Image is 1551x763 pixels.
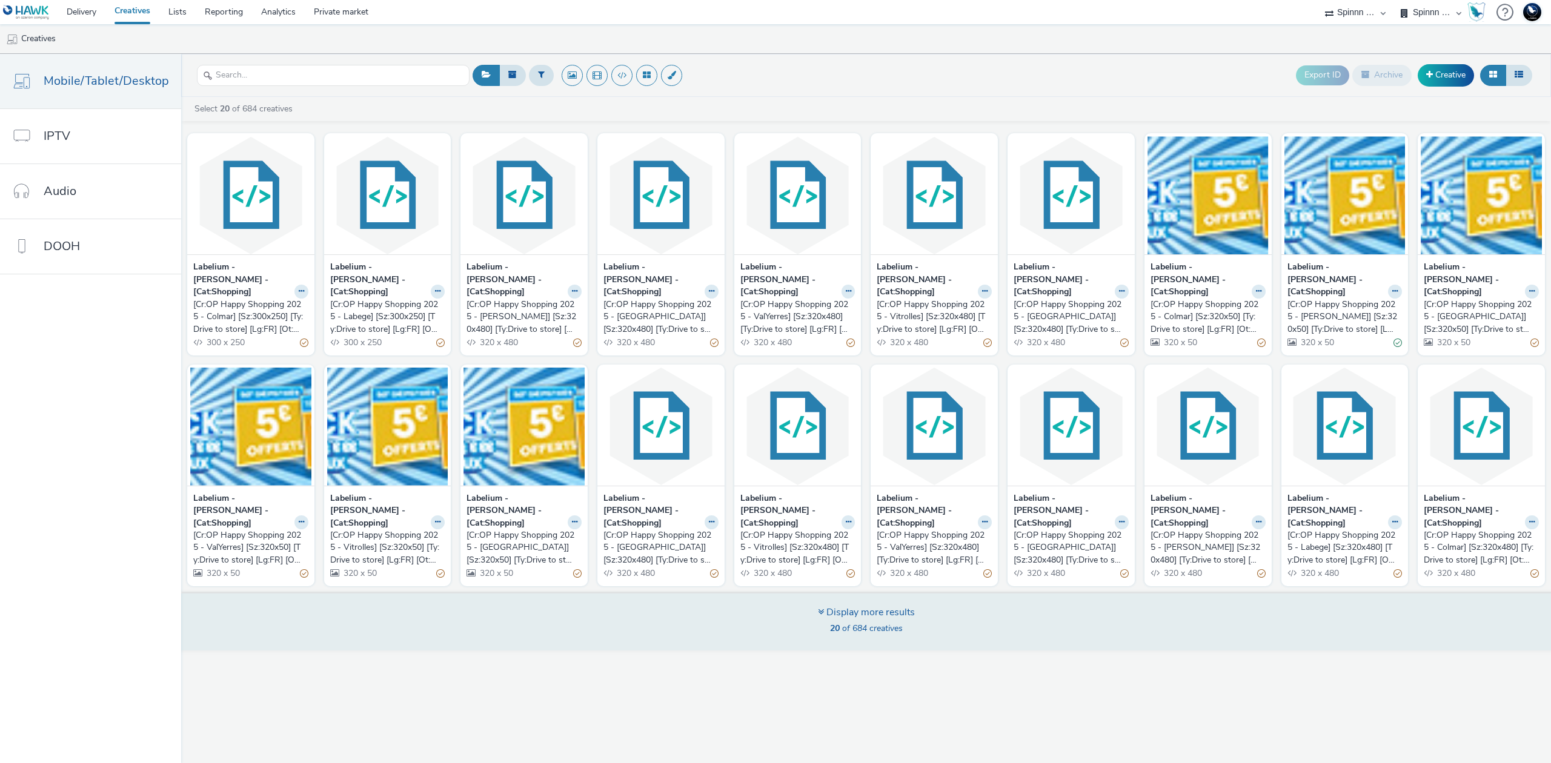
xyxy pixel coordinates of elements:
[467,529,582,566] a: [Cr:OP Happy Shopping 2025 - [GEOGRAPHIC_DATA]] [Sz:320x50] [Ty:Drive to store] [Lg:FR] [Ot:V1]
[193,299,308,335] a: [Cr:OP Happy Shopping 2025 - Colmar] [Sz:300x250] [Ty:Drive to store] [Lg:FR] [Ot:V2]
[193,529,304,566] div: [Cr:OP Happy Shopping 2025 - ValYerres] [Sz:320x50] [Ty:Drive to store] [Lg:FR] [Ot:V1]
[327,368,448,486] img: [Cr:OP Happy Shopping 2025 - Vitrolles] [Sz:320x50] [Ty:Drive to store] [Lg:FR] [Ot:V1] visual
[463,368,585,486] img: [Cr:OP Happy Shopping 2025 - Wittenheim] [Sz:320x50] [Ty:Drive to store] [Lg:FR] [Ot:V1] visual
[1014,529,1129,566] a: [Cr:OP Happy Shopping 2025 - [GEOGRAPHIC_DATA]] [Sz:320x480] [Ty:Drive to store] [Lg:FR] [Ot:V2]
[1393,337,1402,349] div: Valid
[220,103,230,114] strong: 20
[1026,567,1065,579] span: 320 x 480
[436,567,445,580] div: Partially valid
[1530,337,1539,349] div: Partially valid
[44,127,70,145] span: IPTV
[479,337,518,348] span: 320 x 480
[1151,299,1261,335] div: [Cr:OP Happy Shopping 2025 - Colmar] [Sz:320x50] [Ty:Drive to store] [Lg:FR] [Ot:V2]
[1421,136,1542,254] img: [Cr:OP Happy Shopping 2025 - Strasbourg] [Sz:320x50] [Ty:Drive to store] [Lg:FR] [Ot:V1] visual
[1480,65,1506,85] button: Grid
[740,299,855,335] a: [Cr:OP Happy Shopping 2025 - ValYerres] [Sz:320x480] [Ty:Drive to store] [Lg:FR] [Ot:V2] (copy)
[877,492,975,529] strong: Labelium - [PERSON_NAME] - [Cat:Shopping]
[830,623,840,634] strong: 20
[874,368,995,486] img: [Cr:OP Happy Shopping 2025 - ValYerres] [Sz:320x480] [Ty:Drive to store] [Lg:FR] [Ot:V2] visual
[877,299,992,335] a: [Cr:OP Happy Shopping 2025 - Vitrolles] [Sz:320x480] [Ty:Drive to store] [Lg:FR] [Ot:V2] (copy)
[327,136,448,254] img: [Cr:OP Happy Shopping 2025 - Labege] [Sz:300x250] [Ty:Drive to store] [Lg:FR] [Ot:V2] visual
[1424,299,1534,335] div: [Cr:OP Happy Shopping 2025 - [GEOGRAPHIC_DATA]] [Sz:320x50] [Ty:Drive to store] [Lg:FR] [Ot:V1]
[1011,368,1132,486] img: [Cr:OP Happy Shopping 2025 - Strasbourg] [Sz:320x480] [Ty:Drive to store] [Lg:FR] [Ot:V2] visual
[197,65,470,86] input: Search...
[300,337,308,349] div: Partially valid
[3,5,50,20] img: undefined Logo
[1257,337,1266,349] div: Partially valid
[1523,3,1541,21] img: Support Hawk
[330,529,445,566] a: [Cr:OP Happy Shopping 2025 - Vitrolles] [Sz:320x50] [Ty:Drive to store] [Lg:FR] [Ot:V1]
[1424,492,1522,529] strong: Labelium - [PERSON_NAME] - [Cat:Shopping]
[467,529,577,566] div: [Cr:OP Happy Shopping 2025 - [GEOGRAPHIC_DATA]] [Sz:320x50] [Ty:Drive to store] [Lg:FR] [Ot:V1]
[1163,337,1197,348] span: 320 x 50
[1014,299,1124,335] div: [Cr:OP Happy Shopping 2025 - [GEOGRAPHIC_DATA]] [Sz:320x480] [Ty:Drive to store] [Lg:FR] [Ot:V2] ...
[710,567,719,580] div: Partially valid
[1147,368,1269,486] img: [Cr:OP Happy Shopping 2025 - Nancy] [Sz:320x480] [Ty:Drive to store] [Lg:FR] [Ot:V2] visual
[342,567,377,579] span: 320 x 50
[877,261,975,298] strong: Labelium - [PERSON_NAME] - [Cat:Shopping]
[1436,567,1475,579] span: 320 x 480
[1014,492,1112,529] strong: Labelium - [PERSON_NAME] - [Cat:Shopping]
[889,567,928,579] span: 320 x 480
[1120,567,1129,580] div: Partially valid
[1424,529,1534,566] div: [Cr:OP Happy Shopping 2025 - Colmar] [Sz:320x480] [Ty:Drive to store] [Lg:FR] [Ot:V2]
[1287,299,1403,335] a: [Cr:OP Happy Shopping 2025 - [PERSON_NAME]] [Sz:320x50] [Ty:Drive to store] [Lg:FR] [Ot:V1]
[874,136,995,254] img: [Cr:OP Happy Shopping 2025 - Vitrolles] [Sz:320x480] [Ty:Drive to store] [Lg:FR] [Ot:V2] (copy) v...
[193,103,297,114] a: Select of 684 creatives
[1287,299,1398,335] div: [Cr:OP Happy Shopping 2025 - [PERSON_NAME]] [Sz:320x50] [Ty:Drive to store] [Lg:FR] [Ot:V1]
[436,337,445,349] div: Partially valid
[710,337,719,349] div: Partially valid
[616,567,655,579] span: 320 x 480
[467,299,577,335] div: [Cr:OP Happy Shopping 2025 - [PERSON_NAME]] [Sz:320x480] [Ty:Drive to store] [Lg:FR] [Ot:V2] (copy)
[1287,261,1386,298] strong: Labelium - [PERSON_NAME] - [Cat:Shopping]
[616,337,655,348] span: 320 x 480
[877,529,987,566] div: [Cr:OP Happy Shopping 2025 - ValYerres] [Sz:320x480] [Ty:Drive to store] [Lg:FR] [Ot:V2]
[1287,529,1403,566] a: [Cr:OP Happy Shopping 2025 - Labege] [Sz:320x480] [Ty:Drive to store] [Lg:FR] [Ot:V2]
[1151,299,1266,335] a: [Cr:OP Happy Shopping 2025 - Colmar] [Sz:320x50] [Ty:Drive to store] [Lg:FR] [Ot:V2]
[1151,529,1261,566] div: [Cr:OP Happy Shopping 2025 - [PERSON_NAME]] [Sz:320x480] [Ty:Drive to store] [Lg:FR] [Ot:V2]
[1287,529,1398,566] div: [Cr:OP Happy Shopping 2025 - Labege] [Sz:320x480] [Ty:Drive to store] [Lg:FR] [Ot:V2]
[1120,337,1129,349] div: Partially valid
[1424,299,1539,335] a: [Cr:OP Happy Shopping 2025 - [GEOGRAPHIC_DATA]] [Sz:320x50] [Ty:Drive to store] [Lg:FR] [Ot:V1]
[603,529,714,566] div: [Cr:OP Happy Shopping 2025 - [GEOGRAPHIC_DATA]] [Sz:320x480] [Ty:Drive to store] [Lg:FR] [Ot:V2]
[479,567,513,579] span: 320 x 50
[1284,136,1406,254] img: [Cr:OP Happy Shopping 2025 - Nancy] [Sz:320x50] [Ty:Drive to store] [Lg:FR] [Ot:V1] visual
[877,529,992,566] a: [Cr:OP Happy Shopping 2025 - ValYerres] [Sz:320x480] [Ty:Drive to store] [Lg:FR] [Ot:V2]
[330,299,440,335] div: [Cr:OP Happy Shopping 2025 - Labege] [Sz:300x250] [Ty:Drive to store] [Lg:FR] [Ot:V2]
[573,567,582,580] div: Partially valid
[603,299,719,335] a: [Cr:OP Happy Shopping 2025 - [GEOGRAPHIC_DATA]] [Sz:320x480] [Ty:Drive to store] [Lg:FR] [Ot:V2] ...
[740,492,839,529] strong: Labelium - [PERSON_NAME] - [Cat:Shopping]
[1151,529,1266,566] a: [Cr:OP Happy Shopping 2025 - [PERSON_NAME]] [Sz:320x480] [Ty:Drive to store] [Lg:FR] [Ot:V2]
[1287,492,1386,529] strong: Labelium - [PERSON_NAME] - [Cat:Shopping]
[1257,567,1266,580] div: Partially valid
[1424,529,1539,566] a: [Cr:OP Happy Shopping 2025 - Colmar] [Sz:320x480] [Ty:Drive to store] [Lg:FR] [Ot:V2]
[740,529,855,566] a: [Cr:OP Happy Shopping 2025 - Vitrolles] [Sz:320x480] [Ty:Drive to store] [Lg:FR] [Ot:V2]
[467,299,582,335] a: [Cr:OP Happy Shopping 2025 - [PERSON_NAME]] [Sz:320x480] [Ty:Drive to store] [Lg:FR] [Ot:V2] (copy)
[600,368,722,486] img: [Cr:OP Happy Shopping 2025 - Wittenheim] [Sz:320x480] [Ty:Drive to store] [Lg:FR] [Ot:V2] visual
[740,529,851,566] div: [Cr:OP Happy Shopping 2025 - Vitrolles] [Sz:320x480] [Ty:Drive to store] [Lg:FR] [Ot:V2]
[330,299,445,335] a: [Cr:OP Happy Shopping 2025 - Labege] [Sz:300x250] [Ty:Drive to store] [Lg:FR] [Ot:V2]
[877,299,987,335] div: [Cr:OP Happy Shopping 2025 - Vitrolles] [Sz:320x480] [Ty:Drive to store] [Lg:FR] [Ot:V2] (copy)
[193,529,308,566] a: [Cr:OP Happy Shopping 2025 - ValYerres] [Sz:320x50] [Ty:Drive to store] [Lg:FR] [Ot:V1]
[330,261,428,298] strong: Labelium - [PERSON_NAME] - [Cat:Shopping]
[1014,529,1124,566] div: [Cr:OP Happy Shopping 2025 - [GEOGRAPHIC_DATA]] [Sz:320x480] [Ty:Drive to store] [Lg:FR] [Ot:V2]
[600,136,722,254] img: [Cr:OP Happy Shopping 2025 - Strasbourg] [Sz:320x480] [Ty:Drive to store] [Lg:FR] [Ot:V2] (copy) ...
[1467,2,1486,22] img: Hawk Academy
[6,33,18,45] img: mobile
[193,261,291,298] strong: Labelium - [PERSON_NAME] - [Cat:Shopping]
[1163,567,1202,579] span: 320 x 480
[44,237,80,255] span: DOOH
[818,606,915,619] div: Display more results
[752,567,792,579] span: 320 x 480
[740,299,851,335] div: [Cr:OP Happy Shopping 2025 - ValYerres] [Sz:320x480] [Ty:Drive to store] [Lg:FR] [Ot:V2] (copy)
[573,337,582,349] div: Partially valid
[193,299,304,335] div: [Cr:OP Happy Shopping 2025 - Colmar] [Sz:300x250] [Ty:Drive to store] [Lg:FR] [Ot:V2]
[463,136,585,254] img: [Cr:OP Happy Shopping 2025 - Nancy] [Sz:320x480] [Ty:Drive to store] [Lg:FR] [Ot:V2] (copy) visual
[603,492,702,529] strong: Labelium - [PERSON_NAME] - [Cat:Shopping]
[737,136,859,254] img: [Cr:OP Happy Shopping 2025 - ValYerres] [Sz:320x480] [Ty:Drive to store] [Lg:FR] [Ot:V2] (copy) v...
[830,623,903,634] span: of 684 creatives
[983,567,992,580] div: Partially valid
[342,337,382,348] span: 300 x 250
[190,136,311,254] img: [Cr:OP Happy Shopping 2025 - Colmar] [Sz:300x250] [Ty:Drive to store] [Lg:FR] [Ot:V2] visual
